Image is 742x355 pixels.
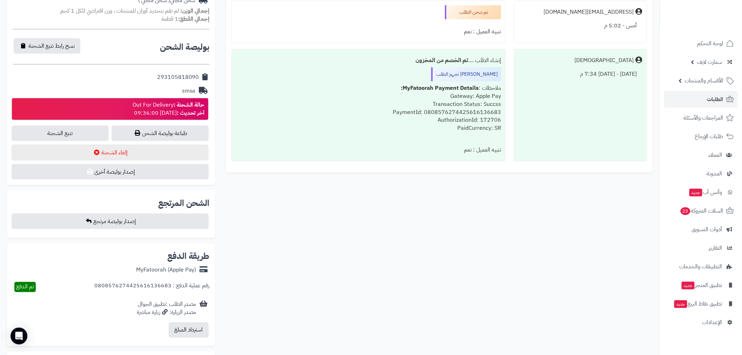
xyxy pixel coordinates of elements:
a: طباعة بوليصة الشحن [112,126,209,141]
div: Open Intercom Messenger [11,328,27,344]
a: وآتس آبجديد [664,184,738,201]
a: العملاء [664,147,738,163]
small: 1 قطعة [161,15,210,23]
span: المدونة [707,169,722,179]
h2: طريقة الدفع [167,252,210,260]
button: نسخ رابط تتبع الشحنة [14,38,80,54]
span: السلات المتروكة [680,206,723,216]
span: جديد [674,300,687,308]
button: إصدار بوليصة مرتجع [12,214,209,229]
h2: بوليصة الشحن [160,43,210,51]
span: المراجعات والأسئلة [684,113,723,123]
a: تطبيق المتجرجديد [664,277,738,294]
a: السلات المتروكة23 [664,202,738,219]
div: مصدر الزيارة: زيارة مباشرة [137,309,196,317]
b: تم الخصم من المخزون [416,56,468,65]
span: جديد [682,282,695,289]
span: العملاء [709,150,722,160]
span: الطلبات [707,94,723,104]
a: المدونة [664,165,738,182]
span: الإعدادات [702,317,722,327]
span: نسخ رابط تتبع الشحنة [28,42,75,50]
div: إنشاء الطلب .... [236,54,501,67]
span: وآتس آب [689,187,722,197]
div: ملاحظات : Gateway: Apple Pay Transaction Status: Succss PaymentId: 0808576274425616136683 Authori... [236,81,501,143]
div: [DEMOGRAPHIC_DATA] [575,56,634,65]
a: الإعدادات [664,314,738,331]
span: طلبات الإرجاع [695,132,723,141]
strong: إجمالي القطع: [178,15,210,23]
span: أدوات التسويق [692,225,722,234]
a: تطبيق نقاط البيعجديد [664,295,738,312]
span: لم تقم بتحديد أوزان للمنتجات ، وزن افتراضي للكل 1 كجم [60,7,179,15]
a: طلبات الإرجاع [664,128,738,145]
div: مصدر الطلب :تطبيق الجوال [137,301,196,317]
button: إلغاء الشحنة [12,145,209,161]
div: 293105818090 [157,73,199,81]
strong: آخر تحديث : [177,109,205,117]
a: أدوات التسويق [664,221,738,238]
div: تم شحن الطلب [445,5,501,19]
span: لوحة التحكم [697,39,723,48]
div: أمس - 5:02 م [519,19,642,33]
span: التقارير [709,243,722,253]
button: إصدار بوليصة أخرى [12,164,209,180]
div: [EMAIL_ADDRESS][DOMAIN_NAME] [544,8,634,16]
a: تتبع الشحنة [12,126,109,141]
a: المراجعات والأسئلة [664,109,738,126]
div: [DATE] - [DATE] 7:34 م [519,67,642,81]
span: تطبيق المتجر [681,280,722,290]
div: تنبيه العميل : نعم [236,25,501,39]
a: الطلبات [664,91,738,108]
span: سمارت لايف [697,57,722,67]
h2: الشحن المرتجع [158,199,210,207]
span: التطبيقات والخدمات [680,262,722,272]
a: التقارير [664,240,738,256]
div: smsa [182,87,196,95]
strong: إجمالي الوزن: [180,7,210,15]
div: MyFatoorah (Apple Pay) [136,266,196,274]
a: التطبيقات والخدمات [664,258,738,275]
button: استرداد المبلغ [169,322,209,338]
span: تم الدفع [16,283,34,291]
span: جديد [689,189,702,196]
span: تطبيق نقاط البيع [674,299,722,309]
b: MyFatoorah Payment Details: [401,84,479,92]
div: [PERSON_NAME] تجهيز الطلب [431,67,501,81]
div: تنبيه العميل : نعم [236,143,501,157]
div: رقم عملية الدفع : 0808576274425616136683 [94,282,210,292]
span: 23 [680,207,691,215]
a: لوحة التحكم [664,35,738,52]
span: الأقسام والمنتجات [685,76,723,86]
div: Out For Delivery [DATE] 09:36:00 [133,101,205,117]
strong: حالة الشحنة : [174,101,205,109]
img: logo-2.png [694,5,735,20]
